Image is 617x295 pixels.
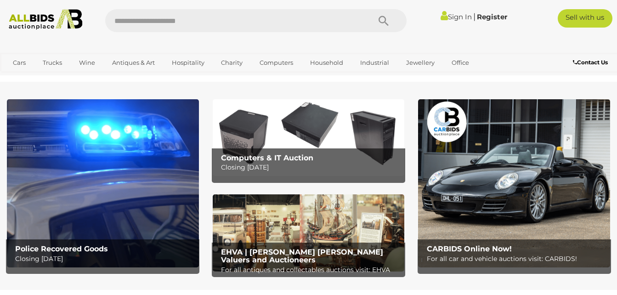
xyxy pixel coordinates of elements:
a: Cars [7,55,32,70]
b: Police Recovered Goods [15,244,108,253]
a: Antiques & Art [106,55,161,70]
b: Contact Us [573,59,608,66]
a: Computers & IT Auction Computers & IT Auction Closing [DATE] [213,99,405,176]
b: EHVA | [PERSON_NAME] [PERSON_NAME] Valuers and Auctioneers [221,248,383,265]
p: For all antiques and collectables auctions visit: EHVA [221,264,401,276]
a: Office [446,55,475,70]
a: Computers [254,55,299,70]
a: Sign In [441,12,472,21]
a: Industrial [354,55,395,70]
a: CARBIDS Online Now! CARBIDS Online Now! For all car and vehicle auctions visit: CARBIDS! [418,99,610,267]
img: Police Recovered Goods [7,99,199,267]
a: Contact Us [573,57,610,68]
button: Search [361,9,407,32]
span: | [473,11,475,22]
a: Charity [215,55,249,70]
img: Computers & IT Auction [213,99,405,176]
a: Jewellery [400,55,441,70]
a: Household [304,55,349,70]
p: Closing [DATE] [15,253,195,265]
img: Allbids.com.au [5,9,87,30]
p: Closing [DATE] [221,162,401,173]
a: Wine [73,55,101,70]
img: CARBIDS Online Now! [418,99,610,267]
a: EHVA | Evans Hastings Valuers and Auctioneers EHVA | [PERSON_NAME] [PERSON_NAME] Valuers and Auct... [213,194,405,271]
a: Hospitality [166,55,210,70]
a: Sell with us [558,9,612,28]
a: Trucks [37,55,68,70]
a: Sports [7,70,38,85]
b: CARBIDS Online Now! [427,244,512,253]
img: EHVA | Evans Hastings Valuers and Auctioneers [213,194,405,271]
b: Computers & IT Auction [221,153,313,162]
a: Register [477,12,507,21]
a: Police Recovered Goods Police Recovered Goods Closing [DATE] [7,99,199,267]
a: [GEOGRAPHIC_DATA] [43,70,120,85]
p: For all car and vehicle auctions visit: CARBIDS! [427,253,606,265]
